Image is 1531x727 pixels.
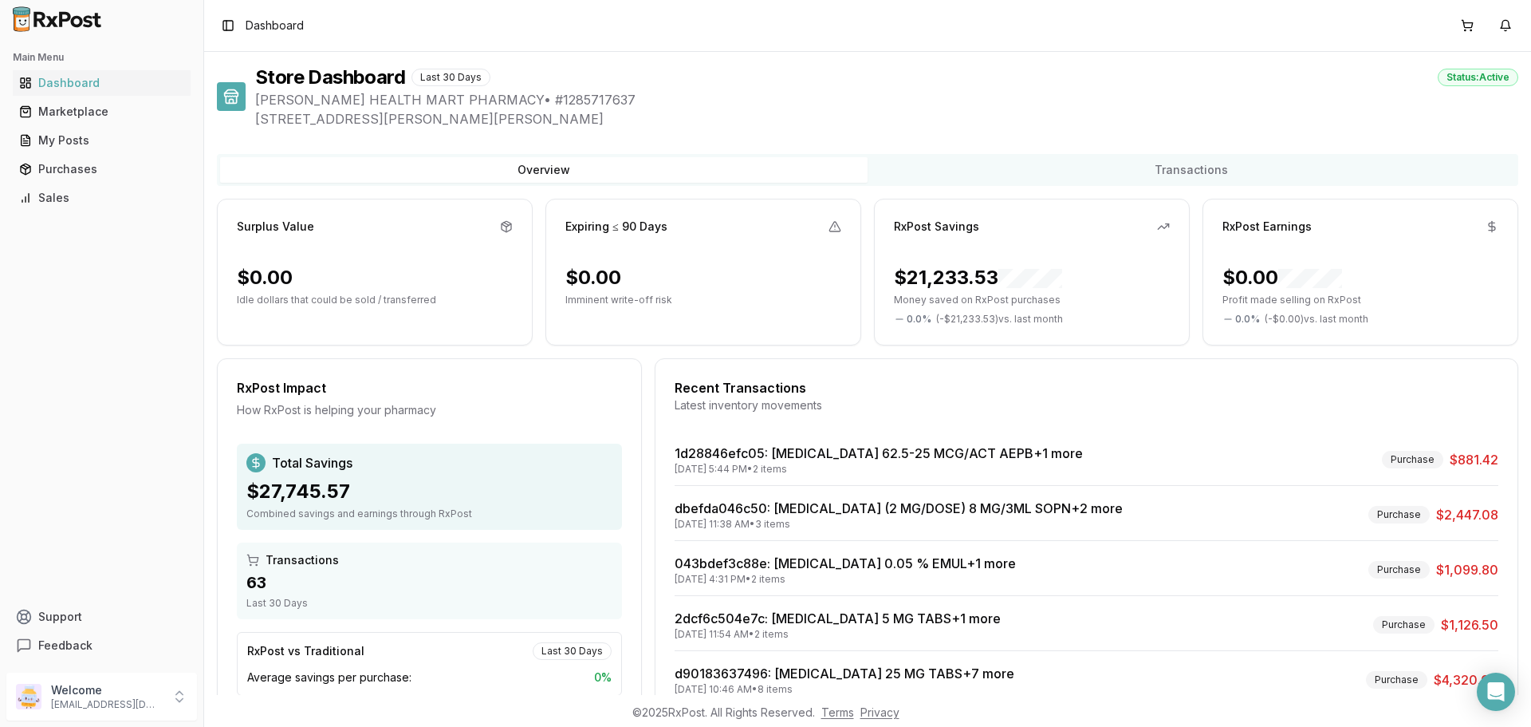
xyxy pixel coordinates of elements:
div: My Posts [19,132,184,148]
p: [EMAIL_ADDRESS][DOMAIN_NAME] [51,698,162,711]
div: How RxPost is helping your pharmacy [237,402,622,418]
span: $1,126.50 [1441,615,1498,634]
div: [DATE] 11:38 AM • 3 items [675,518,1123,531]
p: Profit made selling on RxPost [1222,294,1498,306]
p: Idle dollars that could be sold / transferred [237,294,513,306]
span: ( - $0.00 ) vs. last month [1265,313,1368,326]
span: $4,320.00 [1434,670,1498,689]
div: Combined savings and earnings through RxPost [246,508,612,520]
div: Purchase [1373,616,1435,634]
div: Recent Transactions [675,378,1498,397]
span: Average savings per purchase: [247,670,411,686]
button: Dashboard [6,70,197,96]
button: My Posts [6,128,197,153]
button: Marketplace [6,99,197,124]
div: RxPost Earnings [1222,219,1312,235]
div: Sales [19,190,184,206]
a: d90183637496: [MEDICAL_DATA] 25 MG TABS+7 more [675,666,1014,682]
span: $881.42 [1450,450,1498,469]
div: Last 30 Days [411,69,490,86]
span: 0.0 % [907,313,931,326]
p: Money saved on RxPost purchases [894,294,1170,306]
button: Purchases [6,156,197,182]
span: [PERSON_NAME] HEALTH MART PHARMACY • # 1285717637 [255,90,1518,109]
a: Privacy [860,705,899,719]
div: Latest inventory movements [675,397,1498,413]
div: Open Intercom Messenger [1477,673,1515,711]
div: Surplus Value [237,219,314,235]
span: Total Savings [272,453,352,472]
h1: Store Dashboard [255,65,405,90]
h2: Main Menu [13,51,191,64]
span: $1,099.80 [1436,560,1498,579]
div: $0.00 [1222,265,1342,290]
div: RxPost vs Traditional [247,643,364,659]
div: [DATE] 10:46 AM • 8 items [675,683,1014,696]
div: 63 [246,571,612,594]
span: $2,447.08 [1436,505,1498,524]
div: Expiring ≤ 90 Days [565,219,667,235]
span: Feedback [38,638,92,654]
div: Dashboard [19,75,184,91]
div: RxPost Savings [894,219,979,235]
p: Welcome [51,682,162,698]
div: Purchases [19,161,184,177]
a: Marketplace [13,97,191,126]
div: RxPost Impact [237,378,622,397]
span: ( - $21,233.53 ) vs. last month [936,313,1063,326]
span: Dashboard [246,18,304,34]
a: Terms [821,705,854,719]
div: [DATE] 11:54 AM • 2 items [675,628,1001,641]
a: dbefda046c50: [MEDICAL_DATA] (2 MG/DOSE) 8 MG/3ML SOPN+2 more [675,500,1123,516]
div: Purchase [1382,451,1443,468]
button: Overview [220,157,868,183]
div: Marketplace [19,104,184,120]
div: [DATE] 4:31 PM • 2 items [675,573,1016,586]
button: Sales [6,185,197,211]
div: $27,745.57 [246,479,612,504]
a: Dashboard [13,69,191,97]
span: [STREET_ADDRESS][PERSON_NAME][PERSON_NAME] [255,109,1518,128]
div: $21,233.53 [894,265,1062,290]
button: Feedback [6,631,197,660]
div: Status: Active [1438,69,1518,86]
div: Purchase [1368,561,1430,579]
img: User avatar [16,684,41,709]
div: [DATE] 5:44 PM • 2 items [675,463,1083,476]
a: 1d28846efc05: [MEDICAL_DATA] 62.5-25 MCG/ACT AEPB+1 more [675,445,1083,461]
span: 0 % [594,670,612,686]
span: Transactions [266,552,339,568]
a: 2dcf6c504e7c: [MEDICAL_DATA] 5 MG TABS+1 more [675,610,1001,626]
button: Support [6,603,197,631]
div: $0.00 [565,265,621,290]
a: 043bdef3c88e: [MEDICAL_DATA] 0.05 % EMUL+1 more [675,555,1016,571]
div: Last 30 Days [533,642,612,660]
div: Last 30 Days [246,597,612,610]
a: Purchases [13,155,191,184]
button: Transactions [868,157,1515,183]
div: Purchase [1368,506,1430,524]
a: Sales [13,184,191,212]
span: 0.0 % [1235,313,1260,326]
p: Imminent write-off risk [565,294,841,306]
nav: breadcrumb [246,18,304,34]
img: RxPost Logo [6,6,108,32]
div: Purchase [1366,671,1427,689]
div: $0.00 [237,265,293,290]
a: My Posts [13,126,191,155]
